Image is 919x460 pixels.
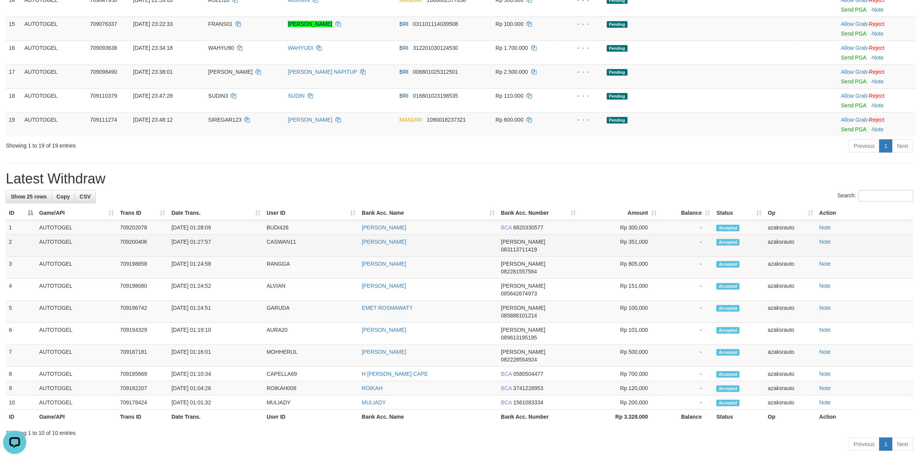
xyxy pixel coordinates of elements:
[513,371,543,377] span: Copy 0580504477 to clipboard
[208,117,241,123] span: SIREGAR123
[90,69,117,75] span: 709098490
[264,257,359,279] td: RANGGA
[841,7,866,13] a: Send PGA
[869,45,884,51] a: Reject
[399,93,408,99] span: BRI
[872,78,884,85] a: Note
[168,206,263,220] th: Date Trans.: activate to sort column ascending
[579,367,660,381] td: Rp 700,000
[501,349,545,355] span: [PERSON_NAME]
[838,190,913,202] label: Search:
[359,206,498,220] th: Bank Acc. Name: activate to sort column ascending
[892,139,913,153] a: Next
[660,257,713,279] td: -
[496,21,523,27] span: Rp 100.000
[872,102,884,109] a: Note
[6,206,36,220] th: ID: activate to sort column descending
[501,283,545,289] span: [PERSON_NAME]
[117,235,168,257] td: 709200406
[36,279,117,301] td: AUTOTOGEL
[168,235,263,257] td: [DATE] 01:27:57
[288,21,332,27] a: [PERSON_NAME]
[660,323,713,345] td: -
[513,385,543,391] span: Copy 3741228953 to clipboard
[362,305,413,311] a: EMET ROSMAWATY
[362,371,428,377] a: H [PERSON_NAME] CAPE
[168,410,263,424] th: Date Trans.
[501,327,545,333] span: [PERSON_NAME]
[6,41,21,65] td: 16
[21,65,87,88] td: AUTOTOGEL
[607,45,628,52] span: Pending
[501,268,537,275] span: Copy 082281557584 to clipboard
[713,206,765,220] th: Status: activate to sort column ascending
[21,17,87,41] td: AUTOTOGEL
[713,410,765,424] th: Status
[816,410,913,424] th: Action
[513,399,543,406] span: Copy 1561083334 to clipboard
[765,410,816,424] th: Op
[501,356,537,363] span: Copy 082228554924 to clipboard
[765,235,816,257] td: azaksrauto
[872,126,884,132] a: Note
[838,65,916,88] td: ·
[264,367,359,381] td: CAPELLA69
[765,367,816,381] td: azaksrauto
[36,345,117,367] td: AUTOTOGEL
[6,426,913,437] div: Showing 1 to 10 of 10 entries
[90,117,117,123] span: 709111274
[513,224,543,231] span: Copy 6820330577 to clipboard
[264,206,359,220] th: User ID: activate to sort column ascending
[21,41,87,65] td: AUTOTOGEL
[765,381,816,395] td: azaksrauto
[168,220,263,235] td: [DATE] 01:28:09
[11,194,47,200] span: Show 25 rows
[6,190,52,203] a: Show 25 rows
[869,69,884,75] a: Reject
[208,45,234,51] span: WAHYU90
[21,112,87,136] td: AUTOTOGEL
[501,312,537,319] span: Copy 085888101214 to clipboard
[117,220,168,235] td: 709202078
[3,3,26,26] button: Open LiveChat chat widget
[264,395,359,410] td: MULIADY
[501,261,545,267] span: [PERSON_NAME]
[413,93,458,99] span: Copy 016601023196535 to clipboard
[841,93,867,99] a: Allow Grab
[841,117,867,123] a: Allow Grab
[819,385,831,391] a: Note
[362,224,406,231] a: [PERSON_NAME]
[264,410,359,424] th: User ID
[765,257,816,279] td: azaksrauto
[579,345,660,367] td: Rp 500,000
[6,395,36,410] td: 10
[660,395,713,410] td: -
[716,385,740,392] span: Accepted
[264,323,359,345] td: AURA20
[716,400,740,406] span: Accepted
[841,69,869,75] span: ·
[168,301,263,323] td: [DATE] 01:24:51
[498,206,579,220] th: Bank Acc. Number: activate to sort column ascending
[819,261,831,267] a: Note
[496,69,528,75] span: Rp 2.500.000
[660,206,713,220] th: Balance: activate to sort column ascending
[399,117,422,123] span: MANDIRI
[660,381,713,395] td: -
[838,112,916,136] td: ·
[841,117,869,123] span: ·
[6,410,36,424] th: ID
[208,69,252,75] span: [PERSON_NAME]
[716,261,740,268] span: Accepted
[117,345,168,367] td: 709187181
[816,206,913,220] th: Action
[660,220,713,235] td: -
[168,395,263,410] td: [DATE] 01:01:32
[133,21,173,27] span: [DATE] 23:22:33
[427,117,466,123] span: Copy 1090018237321 to clipboard
[117,301,168,323] td: 709196742
[80,194,91,200] span: CSV
[6,139,377,149] div: Showing 1 to 19 of 19 entries
[90,45,117,51] span: 709093638
[496,93,523,99] span: Rp 110.000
